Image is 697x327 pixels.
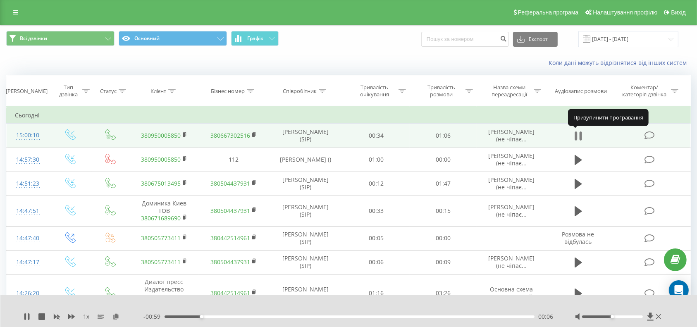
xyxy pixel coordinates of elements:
[15,152,41,168] div: 14:57:30
[141,214,181,222] a: 380671689690
[210,289,250,297] a: 380442514961
[410,196,477,226] td: 00:15
[410,226,477,250] td: 00:00
[487,84,532,98] div: Назва схеми переадресації
[6,88,48,95] div: [PERSON_NAME]
[6,31,115,46] button: Всі дзвінки
[141,131,181,139] a: 380950005850
[343,124,410,148] td: 00:34
[150,88,166,95] div: Клієнт
[268,124,343,148] td: [PERSON_NAME] (SIP)
[488,152,535,167] span: [PERSON_NAME] (не чіпає...
[141,234,181,242] a: 380505773411
[518,9,579,16] span: Реферальна програма
[539,313,554,321] span: 00:06
[343,226,410,250] td: 00:05
[593,9,657,16] span: Налаштування профілю
[568,109,649,126] div: Призупинити програвання
[343,148,410,172] td: 01:00
[15,176,41,192] div: 14:51:23
[268,196,343,226] td: [PERSON_NAME] (SIP)
[352,84,396,98] div: Тривалість очікування
[421,32,509,47] input: Пошук за номером
[549,59,691,67] a: Коли дані можуть відрізнятися вiд інших систем
[555,88,607,95] div: Аудіозапис розмови
[57,84,80,98] div: Тип дзвінка
[15,203,41,219] div: 14:47:51
[129,274,199,312] td: Диалог пресс Издательство (РПЦ ЗАТ)
[343,274,410,312] td: 01:16
[419,84,463,98] div: Тривалість розмови
[210,131,250,139] a: 380667302516
[268,274,343,312] td: [PERSON_NAME] (SIP)
[15,230,41,246] div: 14:47:40
[513,32,558,47] button: Експорт
[671,9,686,16] span: Вихід
[488,254,535,270] span: [PERSON_NAME] (не чіпає...
[141,258,181,266] a: 380505773411
[210,179,250,187] a: 380504437931
[143,313,165,321] span: - 00:59
[15,127,41,143] div: 15:00:10
[410,172,477,196] td: 01:47
[119,31,227,46] button: Основний
[141,155,181,163] a: 380950005850
[268,226,343,250] td: [PERSON_NAME] (SIP)
[488,203,535,218] span: [PERSON_NAME] (не чіпає...
[210,234,250,242] a: 380442514961
[199,148,268,172] td: 112
[343,172,410,196] td: 00:12
[488,128,535,143] span: [PERSON_NAME] (не чіпає...
[343,196,410,226] td: 00:33
[129,196,199,226] td: Доминика Киев ТОВ
[562,230,594,246] span: Розмова не відбулась
[268,148,343,172] td: [PERSON_NAME] ()
[268,172,343,196] td: [PERSON_NAME] (SIP)
[210,258,250,266] a: 380504437931
[15,254,41,270] div: 14:47:17
[410,148,477,172] td: 00:00
[621,84,669,98] div: Коментар/категорія дзвінка
[200,315,203,318] div: Accessibility label
[343,250,410,274] td: 00:06
[83,313,89,321] span: 1 x
[7,107,691,124] td: Сьогодні
[15,285,41,301] div: 14:26:20
[611,315,614,318] div: Accessibility label
[210,207,250,215] a: 380504437931
[141,179,181,187] a: 380675013495
[231,31,279,46] button: Графік
[100,88,117,95] div: Статус
[211,88,245,95] div: Бізнес номер
[488,176,535,191] span: [PERSON_NAME] (не чіпає...
[410,274,477,312] td: 03:26
[410,124,477,148] td: 01:06
[477,274,546,312] td: Основна схема переадресації
[669,280,689,300] div: Open Intercom Messenger
[247,36,263,41] span: Графік
[268,250,343,274] td: [PERSON_NAME] (SIP)
[283,88,317,95] div: Співробітник
[20,35,47,42] span: Всі дзвінки
[410,250,477,274] td: 00:09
